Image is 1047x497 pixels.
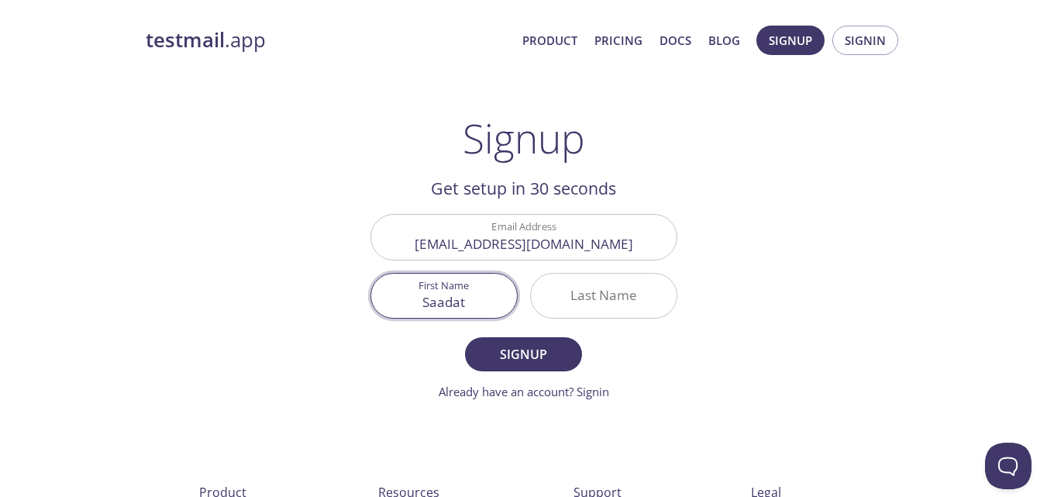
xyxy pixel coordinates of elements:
span: Signin [845,30,886,50]
iframe: Help Scout Beacon - Open [985,443,1032,489]
span: Signup [769,30,812,50]
strong: testmail [146,26,225,53]
h1: Signup [463,115,585,161]
h2: Get setup in 30 seconds [370,175,677,202]
a: Docs [660,30,691,50]
a: Product [522,30,577,50]
button: Signup [465,337,581,371]
a: testmail.app [146,27,510,53]
a: Blog [708,30,740,50]
a: Pricing [594,30,642,50]
span: Signup [482,343,564,365]
a: Already have an account? Signin [439,384,609,399]
button: Signin [832,26,898,55]
button: Signup [756,26,825,55]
